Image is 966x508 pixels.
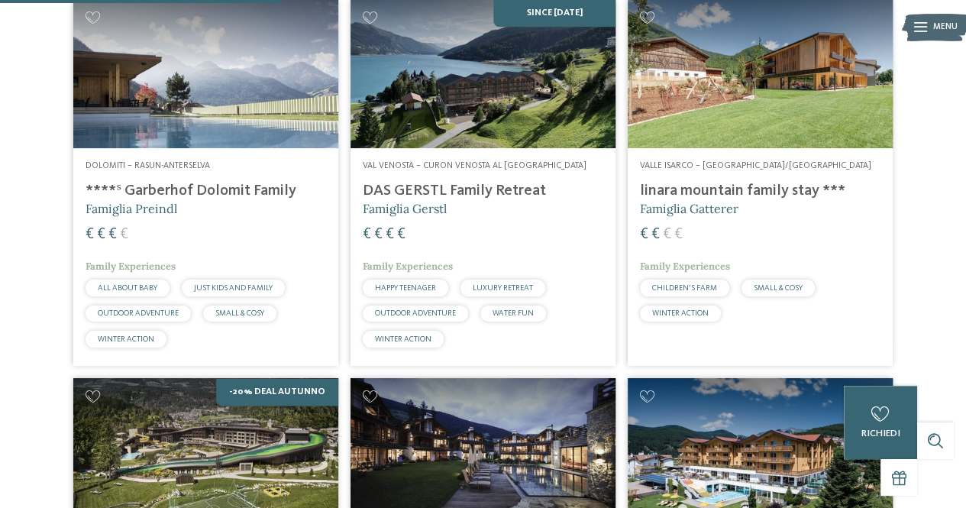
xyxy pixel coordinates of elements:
span: Valle Isarco – [GEOGRAPHIC_DATA]/[GEOGRAPHIC_DATA] [640,161,871,170]
span: Family Experiences [640,260,730,273]
span: € [674,227,683,242]
span: WINTER ACTION [652,309,709,317]
span: WATER FUN [493,309,534,317]
span: Val Venosta – Curon Venosta al [GEOGRAPHIC_DATA] [363,161,586,170]
span: € [97,227,105,242]
span: LUXURY RETREAT [473,284,533,292]
span: € [374,227,383,242]
span: Dolomiti – Rasun-Anterselva [86,161,210,170]
span: WINTER ACTION [98,335,154,343]
span: Famiglia Preindl [86,201,177,216]
span: Family Experiences [86,260,176,273]
span: Famiglia Gatterer [640,201,738,216]
span: OUTDOOR ADVENTURE [375,309,456,317]
h4: linara mountain family stay *** [640,182,880,200]
span: ALL ABOUT BABY [98,284,157,292]
span: WINTER ACTION [375,335,431,343]
span: € [363,227,371,242]
a: richiedi [844,386,917,459]
span: richiedi [861,429,900,438]
span: € [663,227,671,242]
span: OUTDOOR ADVENTURE [98,309,179,317]
span: SMALL & COSY [215,309,264,317]
span: € [86,227,94,242]
span: € [108,227,117,242]
h4: ****ˢ Garberhof Dolomit Family [86,182,326,200]
span: JUST KIDS AND FAMILY [194,284,273,292]
span: CHILDREN’S FARM [652,284,717,292]
span: Family Experiences [363,260,453,273]
span: Famiglia Gerstl [363,201,447,216]
span: € [640,227,648,242]
span: € [386,227,394,242]
span: € [651,227,660,242]
h4: DAS GERSTL Family Retreat [363,182,603,200]
span: HAPPY TEENAGER [375,284,436,292]
span: SMALL & COSY [754,284,803,292]
span: € [397,227,405,242]
span: € [120,227,128,242]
